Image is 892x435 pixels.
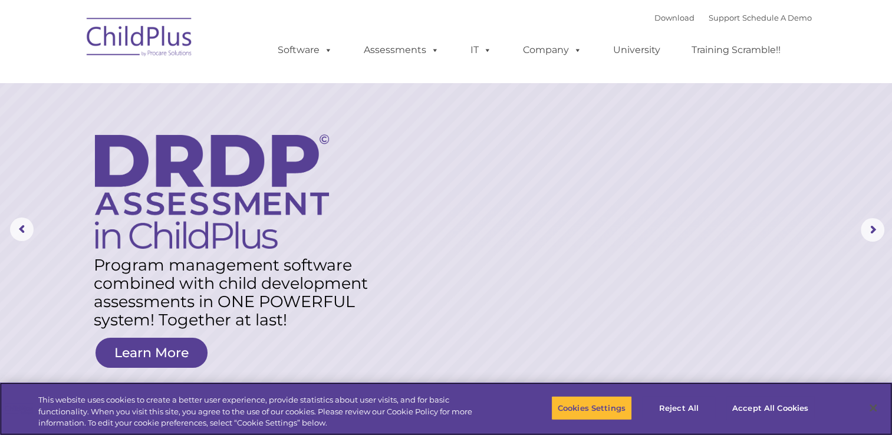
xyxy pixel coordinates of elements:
[860,395,886,421] button: Close
[38,394,491,429] div: This website uses cookies to create a better user experience, provide statistics about user visit...
[266,38,344,62] a: Software
[654,13,812,22] font: |
[164,78,200,87] span: Last name
[742,13,812,22] a: Schedule A Demo
[164,126,214,135] span: Phone number
[726,396,815,420] button: Accept All Cookies
[81,9,199,68] img: ChildPlus by Procare Solutions
[551,396,632,420] button: Cookies Settings
[94,256,379,329] rs-layer: Program management software combined with child development assessments in ONE POWERFUL system! T...
[95,134,329,249] img: DRDP Assessment in ChildPlus
[96,338,208,368] a: Learn More
[511,38,594,62] a: Company
[352,38,451,62] a: Assessments
[709,13,740,22] a: Support
[680,38,792,62] a: Training Scramble!!
[654,13,694,22] a: Download
[642,396,716,420] button: Reject All
[459,38,503,62] a: IT
[601,38,672,62] a: University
